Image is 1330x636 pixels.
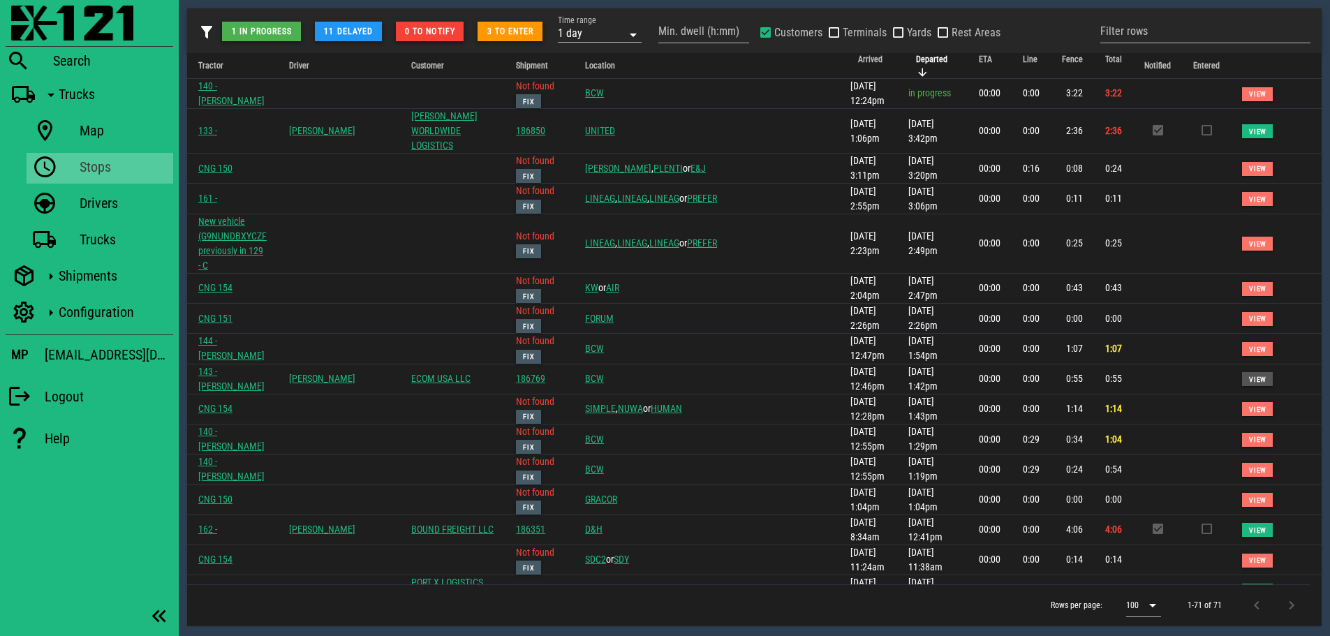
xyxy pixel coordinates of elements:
a: Blackfly [6,6,173,43]
a: 133 - [198,125,217,136]
span: Arrived [858,54,882,64]
td: 3:22 [1051,79,1094,109]
a: BCW [585,464,604,475]
div: Rows per page: [1051,585,1161,626]
span: View [1248,346,1266,353]
span: View [1248,315,1266,323]
div: Time range1 day [558,24,642,42]
span: Not found [516,396,554,422]
th: Location: Not sorted. Activate to sort ascending. [574,53,847,79]
span: [DATE] 2:26pm [850,305,880,331]
span: Not found [516,80,554,106]
td: 0:24 [1094,154,1133,184]
button: View [1242,162,1273,176]
a: PORT X LOGISTICS LLC [411,577,483,602]
td: 0:00 [1051,304,1094,334]
button: View [1242,372,1273,386]
span: [DATE] 8:50am [850,577,880,602]
button: Fix [516,200,541,214]
span: 00:00 [979,87,1000,98]
span: [DATE] 1:42pm [908,366,938,392]
span: or [585,554,614,565]
td: 0:00 [1012,304,1051,334]
th: Customer: Not sorted. Activate to sort ascending. [400,53,505,79]
span: Not found [516,335,554,361]
th: Driver: Not sorted. Activate to sort ascending. [278,53,367,79]
td: 0:34 [1051,424,1094,454]
td: 0:00 [1012,364,1051,394]
div: Map [80,122,168,139]
span: Customer [411,61,444,71]
label: Rest Areas [952,26,1000,40]
a: SDC2 [585,554,606,565]
button: View [1242,554,1273,568]
button: View [1242,87,1273,101]
td: 0:00 [1051,485,1094,515]
td: 4:06 [1094,515,1133,545]
span: [DATE] 2:55pm [850,186,880,212]
span: 3 to enter [487,27,534,36]
button: View [1242,237,1273,251]
span: [DATE] 3:20pm [908,155,938,181]
span: View [1248,285,1266,293]
span: [DATE] 1:54pm [908,335,938,361]
span: Fix [522,353,535,360]
span: , [585,163,653,174]
a: PREFER [687,193,717,204]
a: CNG 154 [198,403,232,414]
td: 0:00 [1012,109,1051,154]
span: View [1248,195,1266,203]
td: 0:00 [1012,184,1051,214]
span: [DATE] 12:55pm [850,456,885,482]
th: Fence: Not sorted. Activate to sort ascending. [1051,53,1094,79]
span: View [1248,496,1266,504]
span: [DATE] 3:11pm [850,155,880,181]
a: [PERSON_NAME] [289,584,355,596]
button: Fix [516,350,541,364]
td: 0:29 [1012,454,1051,485]
button: 3 to enter [478,22,542,41]
div: 1-71 of 71 [1188,599,1222,612]
a: LINEAG [617,193,647,204]
a: Map [27,117,173,147]
button: View [1242,192,1273,206]
a: E&J [690,163,706,174]
span: Fix [522,413,535,420]
td: 0:00 [1012,545,1051,575]
a: BCW [585,343,604,354]
a: 143 - [PERSON_NAME] [198,366,265,392]
span: 0 to notify [404,27,455,36]
span: Fence [1062,54,1083,64]
span: 00:00 [979,237,1000,249]
button: View [1242,463,1273,477]
a: 162 - [198,524,217,535]
span: Not found [516,155,554,181]
th: ETA: Not sorted. Activate to sort ascending. [968,53,1012,79]
a: 186850 [516,125,545,136]
span: 11 delayed [323,27,373,36]
a: CNG 154 [198,282,232,293]
span: [DATE] 12:24pm [850,80,885,106]
span: View [1248,436,1266,443]
span: Fix [522,293,535,300]
td: 0:16 [1012,154,1051,184]
td: 0:11 [1051,184,1094,214]
td: 1:14 [1094,394,1133,424]
a: Help [6,419,173,458]
a: PREFER [687,237,717,249]
div: Help [45,430,173,447]
td: 0:00 [1094,304,1133,334]
th: Notified [1133,53,1182,79]
a: BCW [585,87,604,98]
a: CNG 154 [198,554,232,565]
span: [DATE] 11:38am [908,547,943,572]
div: Search [53,52,173,69]
td: 0:14 [1094,545,1133,575]
div: 100 [1126,599,1139,612]
a: LINEAG [585,193,615,204]
div: Configuration [59,304,168,320]
a: UNITED [585,125,615,136]
a: Stops [27,153,173,184]
span: [DATE] 12:28pm [850,396,885,422]
div: Drivers [80,195,168,212]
